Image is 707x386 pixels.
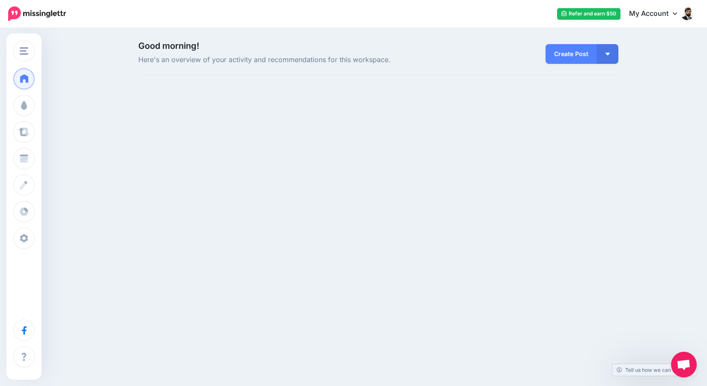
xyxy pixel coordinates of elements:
a: Create Post [546,44,597,64]
a: Aprire la chat [671,352,697,377]
span: Good morning! [138,41,199,51]
img: arrow-down-white.png [606,53,610,55]
a: Tell us how we can improve [612,364,697,376]
a: My Account [620,3,694,24]
img: Missinglettr [8,6,66,21]
a: Refer and earn $50 [557,8,620,20]
img: menu.png [20,47,28,55]
span: Here's an overview of your activity and recommendations for this workspace. [138,54,454,66]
